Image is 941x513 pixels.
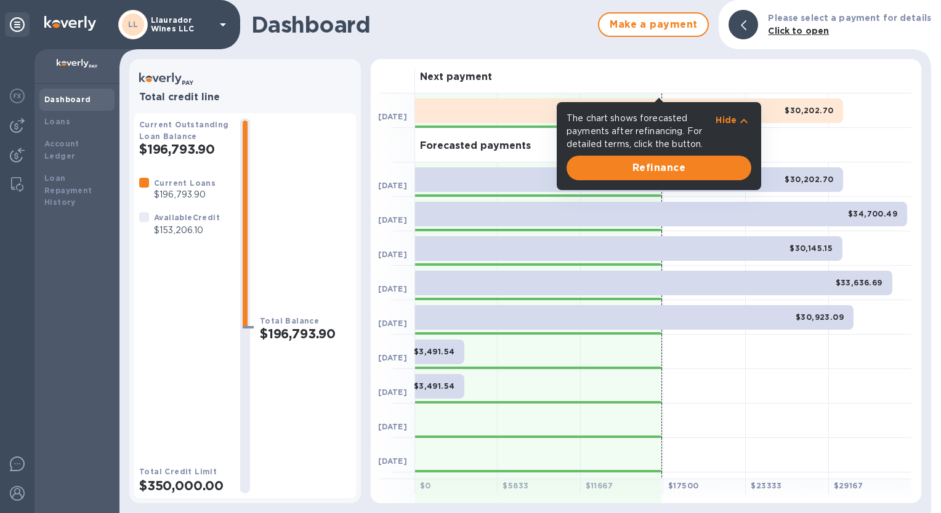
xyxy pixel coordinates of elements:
[785,175,833,184] b: $30,202.70
[420,140,531,152] h3: Forecasted payments
[44,117,70,126] b: Loans
[10,89,25,103] img: Foreign exchange
[378,250,407,259] b: [DATE]
[251,12,592,38] h1: Dashboard
[790,244,833,253] b: $30,145.15
[768,26,829,36] b: Click to open
[785,106,833,115] b: $30,202.70
[576,161,741,175] span: Refinance
[378,112,407,121] b: [DATE]
[44,16,96,31] img: Logo
[716,114,737,126] p: Hide
[154,224,220,237] p: $153,206.10
[378,388,407,397] b: [DATE]
[139,141,230,157] h2: $196,793.90
[154,188,216,201] p: $196,793.90
[420,71,492,83] h3: Next payment
[414,347,455,356] b: $3,491.54
[139,478,230,493] h2: $350,000.00
[609,17,698,32] span: Make a payment
[139,120,229,141] b: Current Outstanding Loan Balance
[128,20,139,29] b: LL
[378,319,407,328] b: [DATE]
[414,381,455,391] b: $3,491.54
[378,181,407,190] b: [DATE]
[751,481,781,490] b: $ 23333
[151,16,212,33] p: Llaurador Wines LLC
[260,326,351,341] h2: $196,793.90
[768,13,931,23] b: Please select a payment for details
[378,353,407,362] b: [DATE]
[139,92,351,103] h3: Total credit line
[836,278,882,287] b: $33,636.69
[260,316,319,325] b: Total Balance
[598,12,709,37] button: Make a payment
[5,12,30,37] div: Unpin categories
[139,467,217,476] b: Total Credit Limit
[834,481,863,490] b: $ 29167
[378,422,407,431] b: [DATE]
[378,456,407,466] b: [DATE]
[378,215,407,225] b: [DATE]
[44,139,79,161] b: Account Ledger
[154,213,220,222] b: Available Credit
[668,481,698,490] b: $ 17500
[848,209,897,218] b: $34,700.49
[378,284,407,293] b: [DATE]
[154,178,216,188] b: Current Loans
[567,112,716,151] p: The chart shows forecasted payments after refinancing. For detailed terms, click the button.
[44,95,91,104] b: Dashboard
[796,312,844,322] b: $30,923.09
[44,173,92,207] b: Loan Repayment History
[567,156,751,180] button: Refinance
[716,114,751,126] button: Hide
